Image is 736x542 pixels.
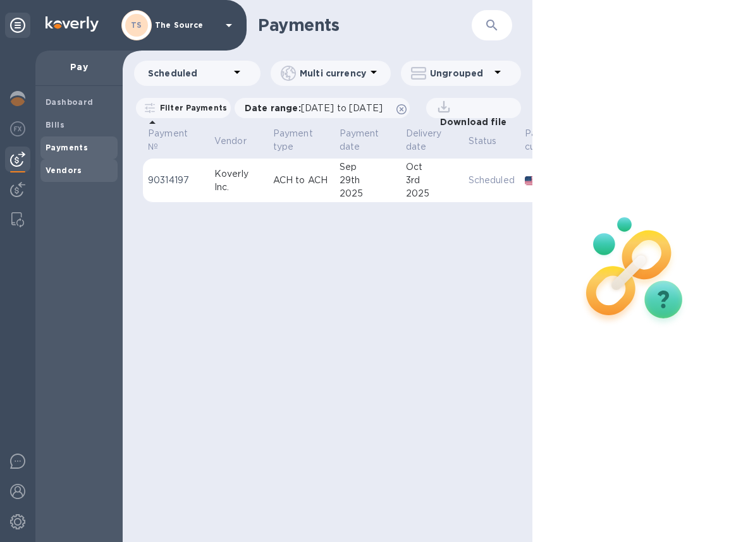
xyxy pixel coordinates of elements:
[525,127,579,154] span: Payee currency
[435,116,506,128] p: Download file
[340,160,396,174] div: Sep
[340,187,396,200] div: 2025
[155,102,227,113] p: Filter Payments
[10,121,25,136] img: Foreign exchange
[46,16,99,32] img: Logo
[155,21,218,30] p: The Source
[214,181,263,194] div: Inc.
[340,127,379,154] p: Payment date
[46,166,82,175] b: Vendors
[406,174,458,187] div: 3rd
[469,174,515,187] p: Scheduled
[235,98,410,118] div: Date range:[DATE] to [DATE]
[245,102,389,114] p: Date range :
[46,61,113,73] p: Pay
[273,127,313,154] p: Payment type
[46,120,64,129] b: Bills
[258,15,472,35] h1: Payments
[148,127,188,154] p: Payment №
[406,187,458,200] div: 2025
[406,127,458,154] span: Delivery date
[273,174,329,187] p: ACH to ACH
[131,20,142,30] b: TS
[525,176,542,185] img: USD
[214,167,263,181] div: Koverly
[214,135,263,148] span: Vendor
[300,67,366,80] p: Multi currency
[340,127,396,154] span: Payment date
[214,135,247,148] p: Vendor
[46,143,88,152] b: Payments
[340,174,396,187] div: 29th
[148,174,204,187] p: 90314197
[525,127,563,154] p: Payee currency
[46,97,94,107] b: Dashboard
[406,127,442,154] p: Delivery date
[273,127,329,154] span: Payment type
[301,103,383,113] span: [DATE] to [DATE]
[469,135,497,148] p: Status
[5,13,30,38] div: Unpin categories
[469,135,513,148] span: Status
[406,160,458,174] div: Oct
[148,67,230,80] p: Scheduled
[148,127,204,154] span: Payment №
[430,67,490,80] p: Ungrouped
